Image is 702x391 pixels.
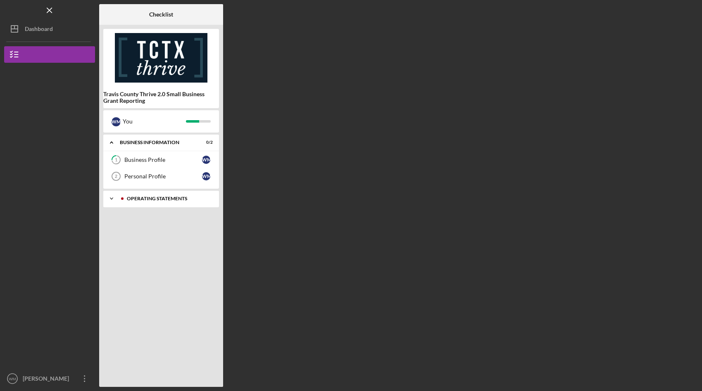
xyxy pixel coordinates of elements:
[115,174,117,179] tspan: 2
[4,370,95,387] button: WM[PERSON_NAME]
[202,172,210,180] div: W M
[103,91,219,104] b: Travis County Thrive 2.0 Small Business Grant Reporting
[124,156,202,163] div: Business Profile
[107,152,215,168] a: 1Business ProfileWM
[103,33,219,83] img: Product logo
[120,140,192,145] div: BUSINESS INFORMATION
[112,117,121,126] div: W M
[198,140,213,145] div: 0 / 2
[25,21,53,39] div: Dashboard
[115,157,117,163] tspan: 1
[107,168,215,185] a: 2Personal ProfileWM
[124,173,202,180] div: Personal Profile
[4,21,95,37] button: Dashboard
[127,196,209,201] div: Operating Statements
[123,114,186,128] div: You
[202,156,210,164] div: W M
[21,370,74,389] div: [PERSON_NAME]
[149,11,173,18] b: Checklist
[9,377,16,381] text: WM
